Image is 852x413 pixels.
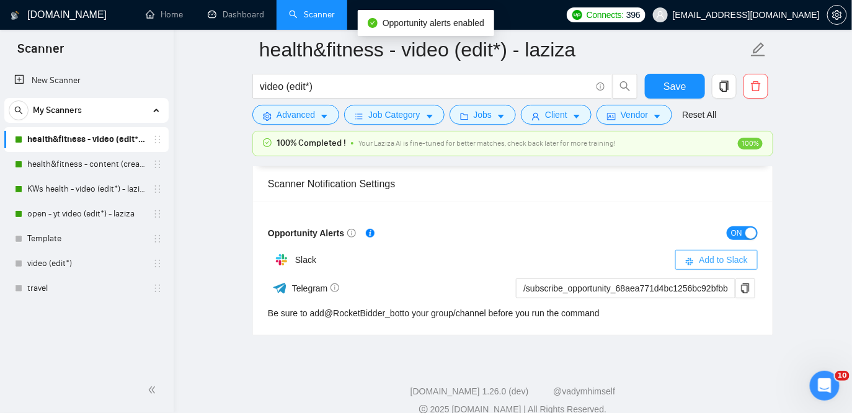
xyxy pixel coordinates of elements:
li: New Scanner [4,68,169,93]
span: folder [460,112,469,121]
span: Vendor [621,108,648,122]
span: 10 [835,371,850,381]
a: travel [27,276,145,301]
span: user [531,112,540,121]
span: edit [750,42,766,58]
span: user [656,11,665,19]
a: setting [827,10,847,20]
button: slackAdd to Slack [675,250,758,270]
span: holder [153,135,162,144]
span: check-circle [368,18,378,28]
span: caret-down [653,112,662,121]
span: holder [153,283,162,293]
span: My Scanners [33,98,82,123]
a: homeHome [146,9,183,20]
span: search [9,106,28,115]
span: 396 [626,8,640,22]
img: hpQkSZIkSZIkSZIkSZIkSZIkSZIkSZIkSZIkSZIkSZIkSZIkSZIkSZIkSZIkSZIkSZIkSZIkSZIkSZIkSZIkSZIkSZIkSZIkS... [269,247,294,272]
img: upwork-logo.png [572,10,582,20]
span: ON [731,226,742,240]
a: searchScanner [289,9,335,20]
span: holder [153,159,162,169]
a: video (edit*) [27,251,145,276]
button: userClientcaret-down [521,105,592,125]
span: bars [355,112,363,121]
span: Slack [295,255,316,265]
span: 100% [738,138,763,149]
span: Opportunity alerts enabled [383,18,484,28]
button: settingAdvancedcaret-down [252,105,339,125]
button: search [9,100,29,120]
a: KWs health - video (edit*) - laziza [27,177,145,202]
span: Scanner [7,40,74,66]
input: Scanner name... [259,34,748,65]
span: copy [712,81,736,92]
button: setting [827,5,847,25]
button: copy [735,278,755,298]
span: Connects: [587,8,624,22]
button: idcardVendorcaret-down [597,105,672,125]
input: Search Freelance Jobs... [260,79,591,94]
img: logo [11,6,19,25]
span: slack [685,257,694,266]
button: folderJobscaret-down [450,105,517,125]
span: Client [545,108,567,122]
span: caret-down [572,112,581,121]
button: Save [645,74,705,99]
span: Add to Slack [699,253,748,267]
a: [DOMAIN_NAME] 1.26.0 (dev) [410,386,529,396]
span: idcard [607,112,616,121]
a: health&fitness - video (edit*) - laziza [27,127,145,152]
span: copy [736,283,755,293]
button: delete [743,74,768,99]
span: caret-down [497,112,505,121]
span: check-circle [263,138,272,147]
span: caret-down [425,112,434,121]
a: Reset All [682,108,716,122]
span: info-circle [347,229,356,238]
span: caret-down [320,112,329,121]
span: info-circle [597,82,605,91]
li: My Scanners [4,98,169,301]
button: copy [712,74,737,99]
a: health&fitness - content (creat*) - laziza [27,152,145,177]
img: ww3wtPAAAAAElFTkSuQmCC [272,280,288,296]
iframe: Intercom live chat [810,371,840,401]
span: setting [263,112,272,121]
span: Advanced [277,108,315,122]
span: holder [153,209,162,219]
span: Jobs [474,108,492,122]
button: barsJob Categorycaret-down [344,105,444,125]
a: New Scanner [14,68,159,93]
a: open - yt video (edit*) - laziza [27,202,145,226]
span: Telegram [292,283,340,293]
a: Template [27,226,145,251]
span: 100% Completed ! [277,136,346,150]
span: Your Laziza AI is fine-tuned for better matches, check back later for more training! [358,139,616,148]
span: info-circle [331,283,339,292]
div: Be sure to add to your group/channel before you run the command [268,306,600,320]
a: dashboardDashboard [208,9,264,20]
span: setting [828,10,846,20]
div: Scanner Notification Settings [268,166,758,202]
span: Opportunity Alerts [268,228,356,238]
span: holder [153,259,162,269]
button: search [613,74,637,99]
span: delete [744,81,768,92]
span: search [613,81,637,92]
a: @RocketBidder_bot [324,308,402,318]
span: holder [153,234,162,244]
span: Save [663,79,686,94]
span: double-left [148,384,160,396]
span: holder [153,184,162,194]
div: Tooltip anchor [365,228,376,239]
a: @vadymhimself [553,386,615,396]
span: Job Category [368,108,420,122]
